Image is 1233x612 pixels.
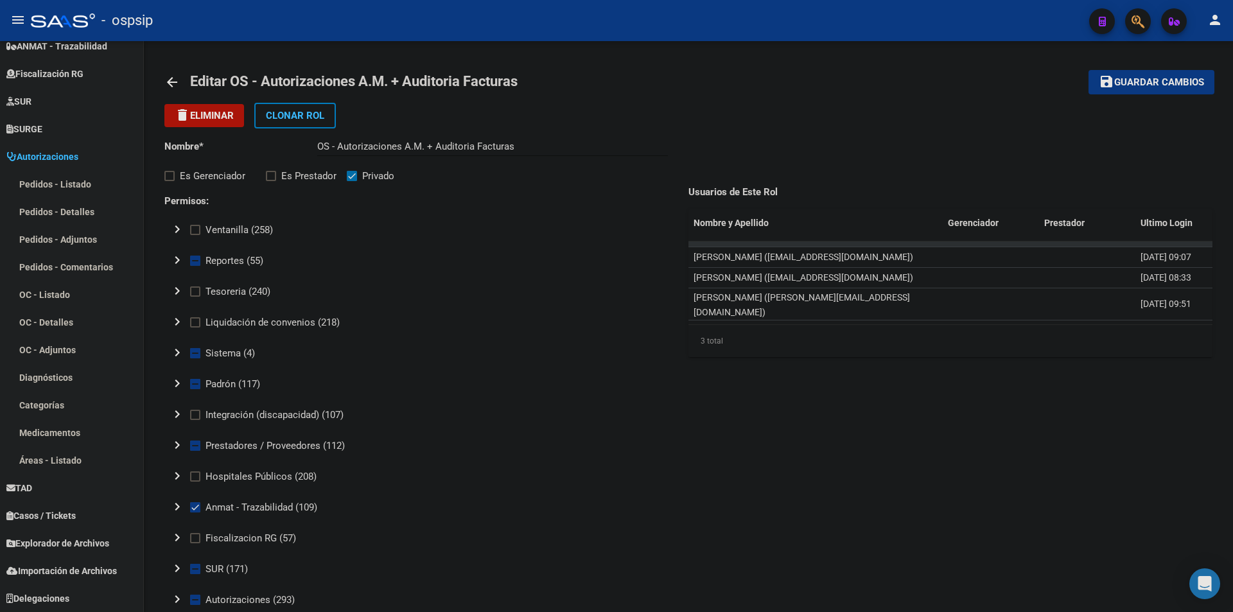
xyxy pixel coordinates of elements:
span: Es Prestador [281,168,337,184]
mat-icon: menu [10,12,26,28]
span: Integración (discapacidad) (107) [205,407,344,423]
span: SUR (171) [205,561,248,577]
mat-icon: chevron_right [170,314,185,329]
mat-icon: chevron_right [170,499,185,514]
mat-icon: chevron_right [170,468,185,484]
span: Clonar Rol [266,110,324,121]
mat-icon: chevron_right [170,437,185,453]
span: TAD [6,481,32,495]
span: Tesoreria (240) [205,284,270,299]
mat-icon: chevron_right [170,222,185,237]
datatable-header-cell: Prestador [1039,209,1135,237]
button: toggle undefined [164,402,190,428]
mat-icon: save [1099,74,1114,89]
button: toggle undefined [164,494,190,520]
span: Guardar cambios [1114,77,1204,89]
button: toggle undefined [164,279,190,304]
mat-icon: chevron_right [170,252,185,268]
span: Fiscalización RG [6,67,83,81]
span: - ospsip [101,6,153,35]
mat-icon: chevron_right [170,591,185,607]
button: Clonar Rol [254,103,336,128]
mat-icon: chevron_right [170,376,185,391]
span: Liquidación de convenios (218) [205,315,340,330]
mat-icon: chevron_right [170,530,185,545]
span: Nombre y Apellido [694,218,769,228]
span: Autorizaciones (293) [205,592,295,608]
datatable-header-cell: Gerenciador [943,209,1039,237]
mat-icon: chevron_right [170,407,185,422]
span: Privado [362,168,394,184]
span: Casos / Tickets [6,509,76,523]
mat-icon: chevron_right [170,283,185,299]
mat-icon: delete [175,107,190,123]
button: toggle undefined [164,340,190,366]
mat-icon: chevron_right [170,345,185,360]
span: [DATE] 08:33 [1141,272,1191,283]
p: Usuarios de Este Rol [688,185,846,199]
span: Reportes (55) [205,253,263,268]
button: toggle undefined [164,556,190,582]
button: toggle undefined [164,248,190,274]
button: toggle undefined [164,217,190,243]
p: Nombre [164,139,317,153]
p: Permisos: [164,194,203,208]
button: toggle undefined [164,464,190,489]
button: Eliminar [164,104,244,127]
span: Ultimo Login [1141,218,1193,228]
span: Padrón (117) [205,376,260,392]
span: Autorizaciones [6,150,78,164]
span: Fiscalizacion RG (57) [205,530,296,546]
div: 3 total [688,325,1212,357]
button: toggle undefined [164,371,190,397]
span: Eliminar [175,110,234,121]
span: Sistema (4) [205,345,255,361]
datatable-header-cell: Ultimo Login [1135,209,1212,237]
button: toggle undefined [164,525,190,551]
span: Hospitales Públicos (208) [205,469,317,484]
span: Importación de Archivos [6,564,117,578]
span: Ventanilla (258) [205,222,273,238]
mat-icon: arrow_back [164,74,180,90]
button: Guardar cambios [1089,70,1214,94]
div: Open Intercom Messenger [1189,568,1220,599]
button: toggle undefined [164,310,190,335]
span: ANMAT - Trazabilidad [6,39,107,53]
span: Prestador [1044,218,1085,228]
span: Prestadores / Proveedores (112) [205,438,345,453]
span: [PERSON_NAME] ([EMAIL_ADDRESS][DOMAIN_NAME]) [694,252,913,262]
span: Gerenciador [948,218,999,228]
span: Anmat - Trazabilidad (109) [205,500,317,515]
span: Explorador de Archivos [6,536,109,550]
span: [DATE] 09:51 [1141,299,1191,309]
mat-icon: person [1207,12,1223,28]
span: Editar OS - Autorizaciones A.M. + Auditoria Facturas [190,73,518,89]
mat-icon: chevron_right [170,561,185,576]
span: Es Gerenciador [180,168,245,184]
span: [PERSON_NAME] ([PERSON_NAME][EMAIL_ADDRESS][DOMAIN_NAME]) [694,292,910,317]
span: [DATE] 09:07 [1141,252,1191,262]
datatable-header-cell: Nombre y Apellido [688,209,943,237]
span: SUR [6,94,31,109]
span: Delegaciones [6,591,69,606]
span: SURGE [6,122,42,136]
span: [PERSON_NAME] ([EMAIL_ADDRESS][DOMAIN_NAME]) [694,272,913,283]
button: toggle undefined [164,433,190,459]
